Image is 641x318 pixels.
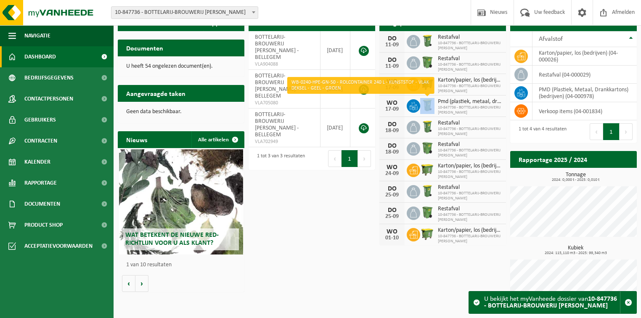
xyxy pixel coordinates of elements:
[384,85,400,91] div: 17-09
[328,150,342,167] button: Previous
[438,84,502,94] span: 10-847736 - BOTTELARIJ-BROUWERIJ [PERSON_NAME]
[358,150,371,167] button: Next
[255,61,314,68] span: VLA904088
[420,119,434,134] img: WB-0240-HPE-GN-50
[438,120,502,127] span: Restafval
[438,148,502,158] span: 10-847736 - BOTTELARIJ-BROUWERIJ [PERSON_NAME]
[532,102,637,120] td: verkoop items (04-001834)
[24,236,93,257] span: Acceptatievoorwaarden
[420,205,434,220] img: WB-0370-HPE-GN-50
[125,232,219,246] span: Wat betekent de nieuwe RED-richtlijn voor u als klant?
[118,40,172,56] h2: Documenten
[111,7,258,19] span: 10-847736 - BOTTELARIJ-BROUWERIJ OMER VAN DER GHINSTE - BELLEGEM
[384,228,400,235] div: WO
[255,73,299,99] span: BOTTELARIJ-BROUWERIJ [PERSON_NAME] - BELLEGEM
[420,184,434,198] img: WB-0240-HPE-GN-50
[438,77,502,84] span: Karton/papier, los (bedrijven)
[111,6,258,19] span: 10-847736 - BOTTELARIJ-BROUWERIJ OMER VAN DER GHINSTE - BELLEGEM
[438,141,502,148] span: Restafval
[532,84,637,102] td: PMD (Plastiek, Metaal, Drankkartons) (bedrijven) (04-000978)
[384,100,400,106] div: WO
[438,191,502,201] span: 10-847736 - BOTTELARIJ-BROUWERIJ [PERSON_NAME]
[420,34,434,48] img: WB-0240-HPE-GN-50
[514,122,567,141] div: 1 tot 4 van 4 resultaten
[384,235,400,241] div: 01-10
[384,121,400,128] div: DO
[384,57,400,64] div: DO
[384,185,400,192] div: DO
[24,67,74,88] span: Bedrijfsgegevens
[384,171,400,177] div: 24-09
[384,214,400,220] div: 25-09
[420,227,434,241] img: WB-1100-HPE-GN-50
[255,100,314,106] span: VLA705080
[420,162,434,177] img: WB-1100-HPE-GN-50
[384,42,400,48] div: 11-09
[574,167,636,184] a: Bekijk rapportage
[532,47,637,66] td: karton/papier, los (bedrijven) (04-000026)
[438,98,502,105] span: Pmd (plastiek, metaal, drankkartons) (bedrijven)
[420,77,434,91] img: WB-1100-HPE-GN-50
[532,66,637,84] td: restafval (04-000029)
[384,128,400,134] div: 18-09
[24,46,56,67] span: Dashboard
[514,251,637,255] span: 2024: 115,110 m3 - 2025: 99,340 m3
[438,184,502,191] span: Restafval
[420,141,434,155] img: WB-0370-HPE-GN-50
[620,123,633,140] button: Next
[438,34,502,41] span: Restafval
[384,143,400,149] div: DO
[510,151,596,167] h2: Rapportage 2025 / 2024
[438,62,502,72] span: 10-847736 - BOTTELARIJ-BROUWERIJ [PERSON_NAME]
[122,275,135,292] button: Vorige
[438,41,502,51] span: 10-847736 - BOTTELARIJ-BROUWERIJ [PERSON_NAME]
[119,149,243,254] a: Wat betekent de nieuwe RED-richtlijn voor u als klant?
[438,234,502,244] span: 10-847736 - BOTTELARIJ-BROUWERIJ [PERSON_NAME]
[342,150,358,167] button: 1
[126,262,240,268] p: 1 van 10 resultaten
[24,130,57,151] span: Contracten
[384,164,400,171] div: WO
[24,109,56,130] span: Gebruikers
[24,88,73,109] span: Contactpersonen
[191,131,244,148] a: Alle artikelen
[420,55,434,69] img: WB-0370-HPE-GN-50
[438,170,502,180] span: 10-847736 - BOTTELARIJ-BROUWERIJ [PERSON_NAME]
[539,36,563,42] span: Afvalstof
[438,163,502,170] span: Karton/papier, los (bedrijven)
[253,149,305,168] div: 1 tot 3 van 3 resultaten
[438,127,502,137] span: 10-847736 - BOTTELARIJ-BROUWERIJ [PERSON_NAME]
[24,215,63,236] span: Product Shop
[384,192,400,198] div: 25-09
[255,138,314,145] span: VLA702949
[384,207,400,214] div: DO
[438,227,502,234] span: Karton/papier, los (bedrijven)
[126,109,236,115] p: Geen data beschikbaar.
[320,31,350,70] td: [DATE]
[484,291,620,313] div: U bekijkt het myVanheede dossier van
[384,106,400,112] div: 17-09
[384,149,400,155] div: 18-09
[24,193,60,215] span: Documenten
[384,78,400,85] div: WO
[514,178,637,182] span: 2024: 0,000 t - 2025: 0,010 t
[603,123,620,140] button: 1
[24,172,57,193] span: Rapportage
[255,111,299,138] span: BOTTELARIJ-BROUWERIJ [PERSON_NAME] - BELLEGEM
[514,245,637,255] h3: Kubiek
[135,275,148,292] button: Volgende
[438,105,502,115] span: 10-847736 - BOTTELARIJ-BROUWERIJ [PERSON_NAME]
[438,206,502,212] span: Restafval
[24,151,50,172] span: Kalender
[126,64,236,69] p: U heeft 54 ongelezen document(en).
[514,172,637,182] h3: Tonnage
[438,56,502,62] span: Restafval
[438,212,502,223] span: 10-847736 - BOTTELARIJ-BROUWERIJ [PERSON_NAME]
[24,25,50,46] span: Navigatie
[118,85,194,101] h2: Aangevraagde taken
[320,109,350,147] td: [DATE]
[384,64,400,69] div: 11-09
[384,35,400,42] div: DO
[320,70,350,109] td: [DATE]
[484,296,617,309] strong: 10-847736 - BOTTELARIJ-BROUWERIJ [PERSON_NAME]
